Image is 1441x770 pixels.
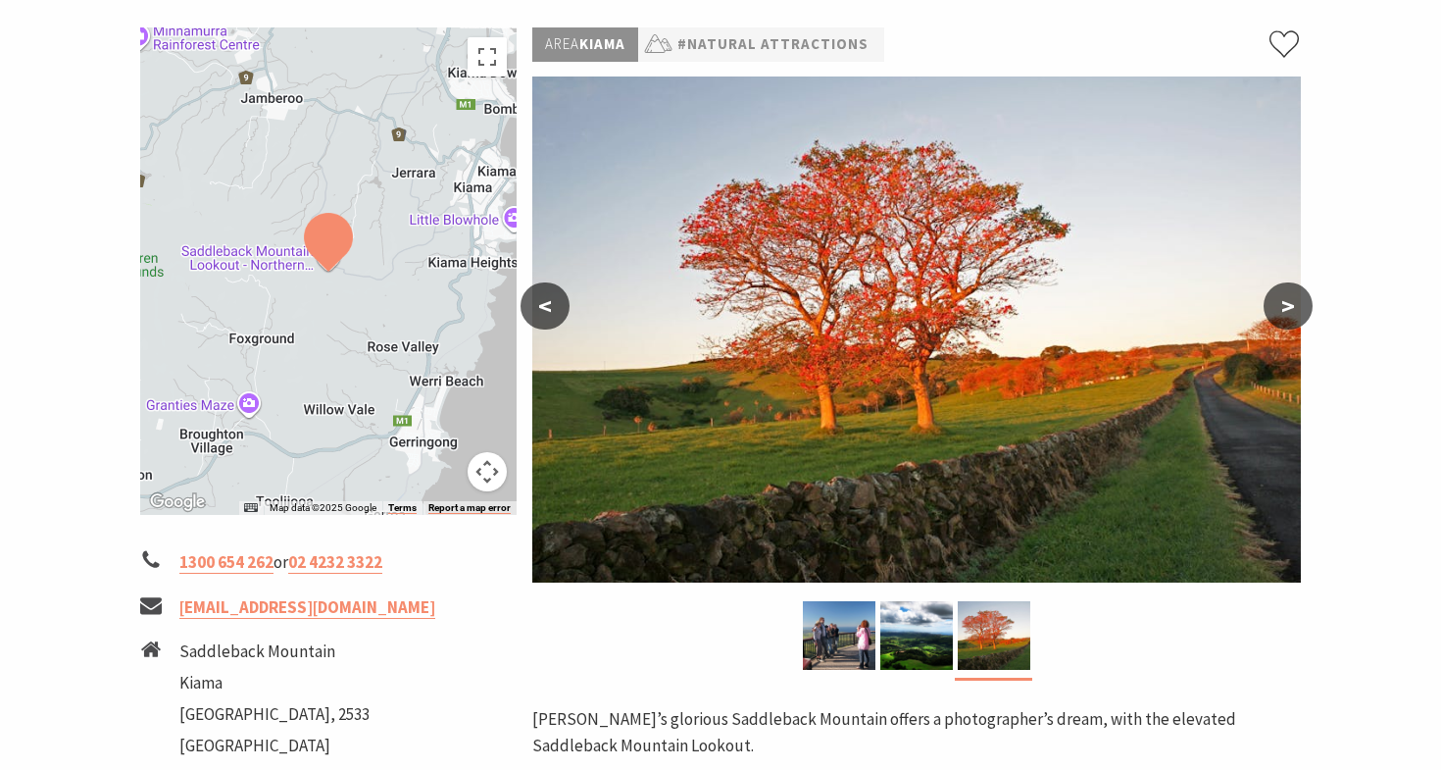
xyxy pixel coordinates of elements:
[468,37,507,77] button: Toggle fullscreen view
[532,27,638,62] p: Kiama
[140,549,517,576] li: or
[428,502,511,514] a: Report a map error
[803,601,875,670] img: Saddleback Mountain Lookout
[179,733,370,759] li: [GEOGRAPHIC_DATA]
[388,502,417,514] a: Terms (opens in new tab)
[1264,282,1313,330] button: >
[532,706,1301,759] p: [PERSON_NAME]’s glorious Saddleback Mountain offers a photographer’s dream, with the elevated Sad...
[179,701,370,728] li: [GEOGRAPHIC_DATA], 2533
[179,670,370,696] li: Kiama
[468,452,507,491] button: Map camera controls
[532,77,1301,583] img: Saddleback Lookout
[179,551,273,574] a: 1300 654 262
[958,601,1030,670] img: Saddleback Lookout
[288,551,382,574] a: 02 4232 3322
[244,501,258,515] button: Keyboard shortcuts
[880,601,953,670] img: Saddleback
[677,32,869,57] a: #Natural Attractions
[179,639,370,665] li: Saddleback Mountain
[145,489,210,515] img: Google
[270,502,376,513] span: Map data ©2025 Google
[521,282,570,330] button: <
[179,596,435,619] a: [EMAIL_ADDRESS][DOMAIN_NAME]
[145,489,210,515] a: Click to see this area on Google Maps
[545,34,579,53] span: Area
